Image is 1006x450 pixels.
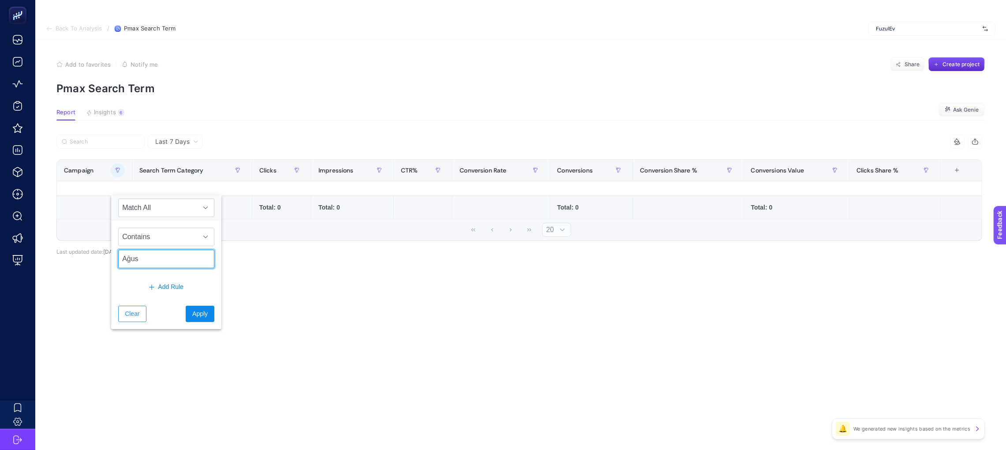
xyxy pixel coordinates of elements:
[948,167,955,186] div: 10 items selected
[103,248,149,255] span: [DATE]・10:18 am
[983,24,988,33] img: svg%3e
[107,25,109,32] span: /
[118,109,124,116] div: 6
[125,309,139,319] span: Clear
[949,167,965,174] div: +
[192,309,208,319] span: Apply
[94,109,116,116] span: Insights
[186,306,214,322] button: Apply
[318,167,354,174] span: Impressions
[119,228,197,246] span: Contains
[942,61,980,68] span: Create project
[259,203,304,212] div: Total: 0
[122,61,158,68] button: Notify me
[131,61,158,68] span: Notify me
[56,25,102,32] span: Back To Analysis
[70,139,139,145] input: Search
[139,167,204,174] span: Search Term Category
[65,61,111,68] span: Add to favorites
[557,203,625,212] div: Total: 0
[401,167,418,174] span: CTR%
[259,167,277,174] span: Clicks
[64,167,93,174] span: Campaign
[56,149,982,255] div: Last 7 Days
[890,57,925,71] button: Share
[751,203,842,212] div: Total: 0
[318,203,386,212] div: Total: 0
[56,61,111,68] button: Add to favorites
[56,82,985,95] p: Pmax Search Term
[640,167,697,174] span: Conversion Share %
[158,282,183,292] span: Add Rule
[56,109,75,116] span: Report
[118,250,214,268] input: Search
[928,57,985,71] button: Create project
[557,167,593,174] span: Conversions
[876,25,979,32] span: FuzulEv
[155,137,190,146] span: Last 7 Days
[905,61,920,68] span: Share
[119,199,197,217] span: Match All
[118,279,214,295] button: Add Rule
[5,3,34,10] span: Feedback
[751,167,804,174] span: Conversions Value
[939,103,985,117] button: Ask Genie
[460,167,506,174] span: Conversion Rate
[118,306,146,322] button: Clear
[124,25,176,32] span: Pmax Search Term
[856,167,898,174] span: Clicks Share %
[953,106,979,113] span: Ask Genie
[56,248,103,255] span: Last updated date:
